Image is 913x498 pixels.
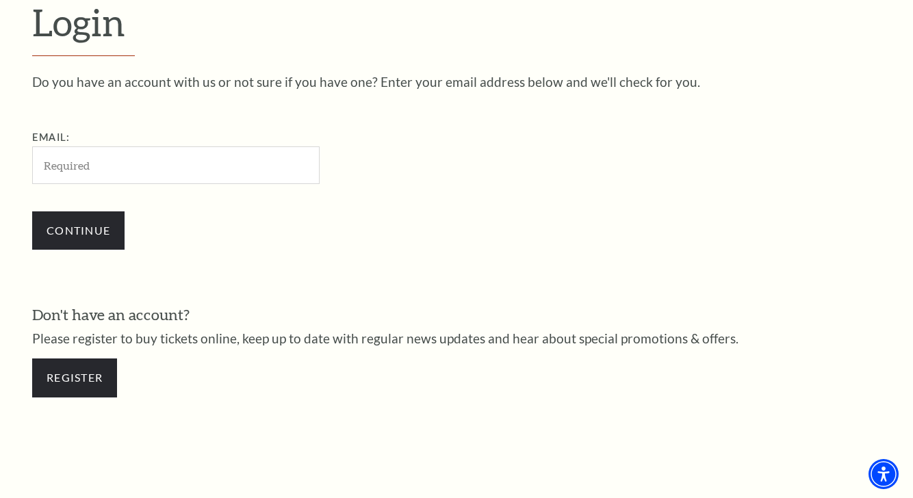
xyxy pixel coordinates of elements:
label: Email: [32,131,70,143]
a: Register [32,358,117,397]
p: Please register to buy tickets online, keep up to date with regular news updates and hear about s... [32,332,881,345]
input: Submit button [32,211,125,250]
input: Required [32,146,320,184]
p: Do you have an account with us or not sure if you have one? Enter your email address below and we... [32,75,881,88]
h3: Don't have an account? [32,304,881,326]
div: Accessibility Menu [869,459,899,489]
